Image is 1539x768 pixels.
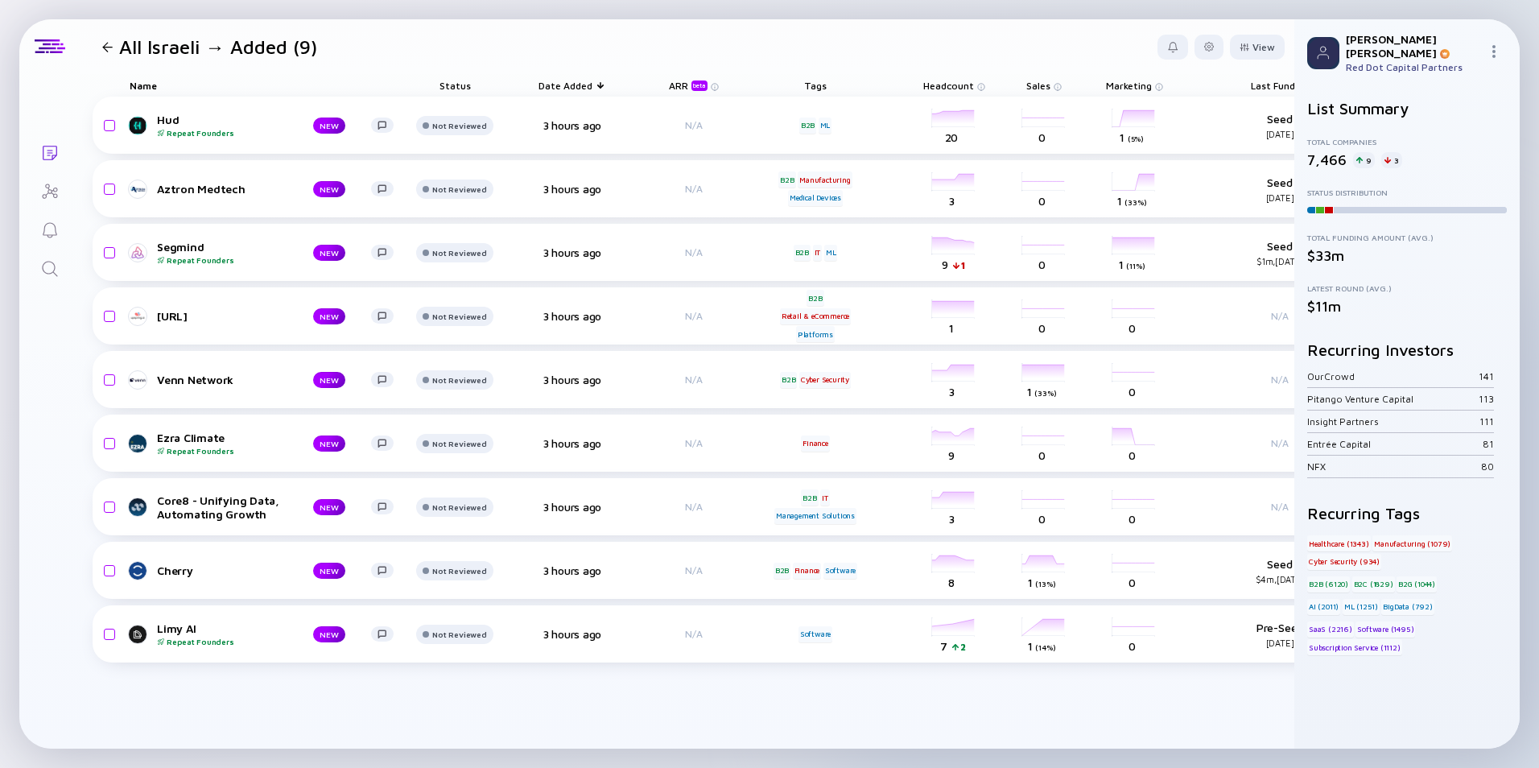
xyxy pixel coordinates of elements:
div: B2B [778,171,795,188]
div: 3 hours ago [527,436,617,450]
div: 3 hours ago [527,627,617,641]
div: Insight Partners [1307,415,1479,427]
img: Profile Picture [1307,37,1339,69]
div: B2B [807,290,823,306]
a: Reminders [19,209,80,248]
div: AI (2011) [1307,599,1340,615]
img: Menu [1487,45,1500,58]
div: NFX [1307,460,1481,473]
div: $4m, [DATE] [1227,574,1332,584]
div: ML (1251) [1343,599,1380,615]
div: Medical Devices [788,190,843,206]
div: B2G (1044) [1397,576,1437,593]
div: Entrée Capital [1307,438,1483,450]
div: Retail & eCommerce [780,308,851,324]
div: N/A [1227,501,1332,513]
div: Platforms [796,326,835,342]
div: 3 hours ago [527,373,617,386]
div: Name [117,74,406,97]
a: Limy AIRepeat FoundersNEW [130,621,406,646]
div: N/A [642,183,746,195]
div: Cyber Security (934) [1307,554,1381,570]
span: Last Funding [1251,80,1309,92]
div: Repeat Founders [157,255,287,265]
div: beta [691,81,708,91]
div: Not Reviewed [432,312,486,321]
h2: List Summary [1307,99,1507,118]
div: N/A [642,501,746,513]
div: Cherry [157,564,287,577]
div: [URL] [157,309,287,323]
div: Not Reviewed [432,375,486,385]
div: 3 hours ago [527,118,617,132]
div: 3 hours ago [527,309,617,323]
h1: All Israeli → Added (9) [119,35,317,59]
div: Not Reviewed [432,566,486,576]
div: B2C (1829) [1352,576,1395,593]
div: N/A [642,374,746,386]
div: $33m [1307,247,1507,264]
div: 9 [1353,152,1375,168]
a: CherryNEW [130,561,406,580]
div: 111 [1479,415,1494,427]
a: HudRepeat FoundersNEW [130,113,406,138]
a: Ezra ClimateRepeat FoundersNEW [130,431,406,456]
div: Red Dot Capital Partners [1346,61,1481,73]
div: Software [798,626,832,642]
div: [DATE] [1227,192,1332,203]
div: ML [824,245,838,261]
div: B2B [801,489,818,506]
span: Marketing [1106,80,1152,92]
div: Not Reviewed [432,630,486,639]
span: Sales [1026,80,1050,92]
div: BigData (792) [1381,599,1434,615]
div: Ezra Climate [157,431,287,456]
div: Limy AI [157,621,287,646]
div: Not Reviewed [432,439,486,448]
div: N/A [642,564,746,576]
div: 3 hours ago [527,500,617,514]
div: N/A [642,119,746,131]
div: Not Reviewed [432,184,486,194]
div: ML [819,118,832,134]
div: 3 hours ago [527,246,617,259]
div: Finance [801,436,830,452]
div: Repeat Founders [157,128,287,138]
div: 141 [1479,370,1494,382]
div: Healthcare (1343) [1307,535,1371,551]
div: Software [823,563,857,579]
div: Total Funding Amount (Avg.) [1307,233,1507,242]
div: Venn Network [157,373,287,386]
div: SaaS (2216) [1307,621,1354,638]
div: Pre-Seed [1227,621,1332,648]
a: Aztron MedtechNEW [130,180,406,199]
a: Core8 - Unifying Data, Automating GrowthNEW [130,493,406,521]
div: Manufacturing [798,171,852,188]
h2: Recurring Tags [1307,504,1507,522]
div: [PERSON_NAME] [PERSON_NAME] [1346,32,1481,60]
div: Cyber Security [799,372,851,388]
div: 7,466 [1307,151,1347,168]
a: Search [19,248,80,287]
div: Not Reviewed [432,121,486,130]
div: IT [813,245,823,261]
button: View [1230,35,1285,60]
div: 80 [1481,460,1494,473]
div: Seed [1227,112,1332,139]
div: 3 hours ago [527,564,617,577]
div: [DATE] [1227,129,1332,139]
h2: Recurring Investors [1307,341,1507,359]
div: N/A [642,310,746,322]
div: Tags [770,74,860,97]
div: OurCrowd [1307,370,1479,382]
div: N/A [1227,310,1332,322]
div: Core8 - Unifying Data, Automating Growth [157,493,287,521]
div: 81 [1483,438,1494,450]
span: Status [439,80,471,92]
div: B2B (6120) [1307,576,1350,593]
div: Repeat Founders [157,446,287,456]
div: B2B [780,372,797,388]
a: SegmindRepeat FoundersNEW [130,240,406,265]
div: Seed [1227,557,1332,584]
div: Subscription Service (1112) [1307,639,1402,655]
